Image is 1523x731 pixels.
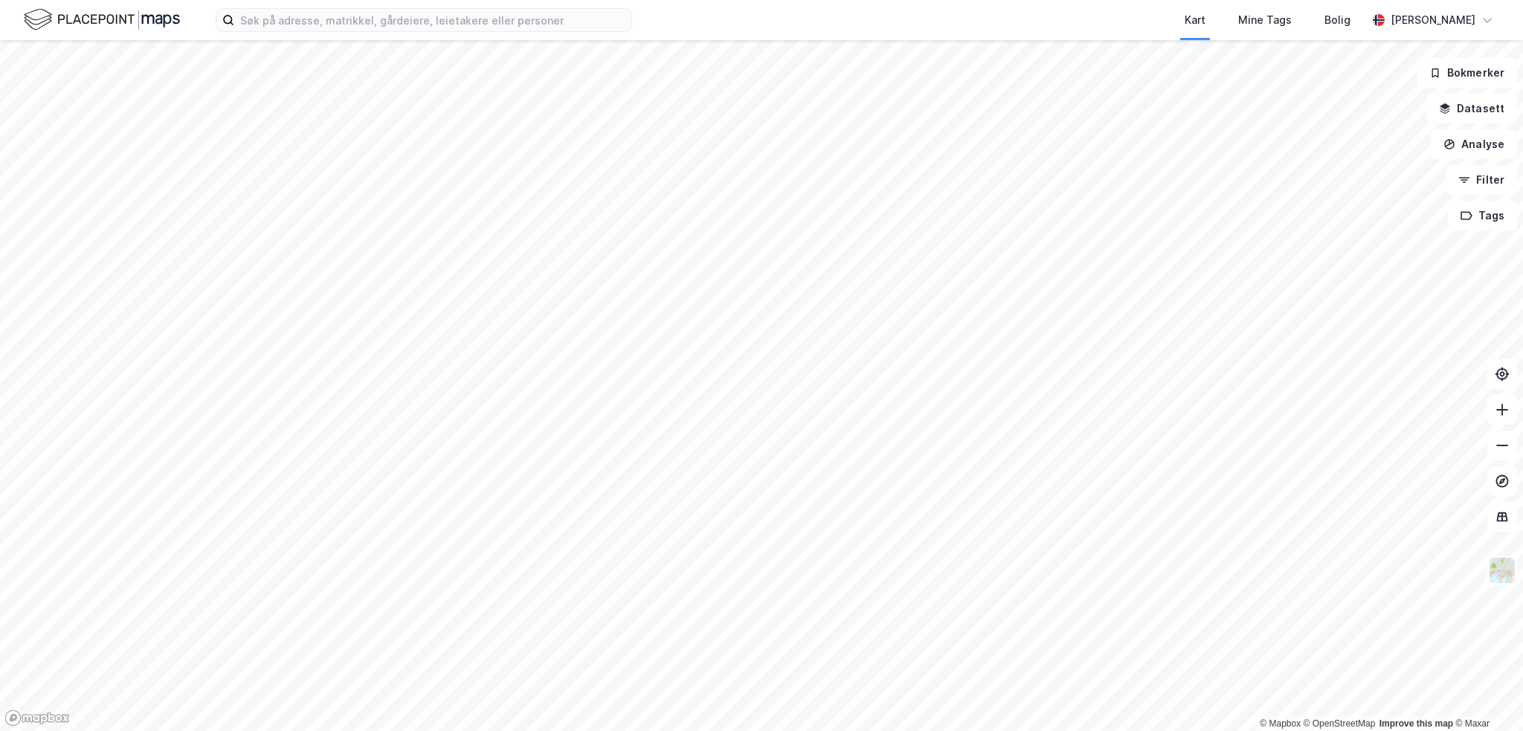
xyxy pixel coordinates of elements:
[24,7,180,33] img: logo.f888ab2527a4732fd821a326f86c7f29.svg
[1324,11,1350,29] div: Bolig
[1391,11,1475,29] div: [PERSON_NAME]
[234,9,631,31] input: Søk på adresse, matrikkel, gårdeiere, leietakere eller personer
[1185,11,1205,29] div: Kart
[1449,660,1523,731] iframe: Chat Widget
[1238,11,1292,29] div: Mine Tags
[1449,660,1523,731] div: Kontrollprogram for chat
